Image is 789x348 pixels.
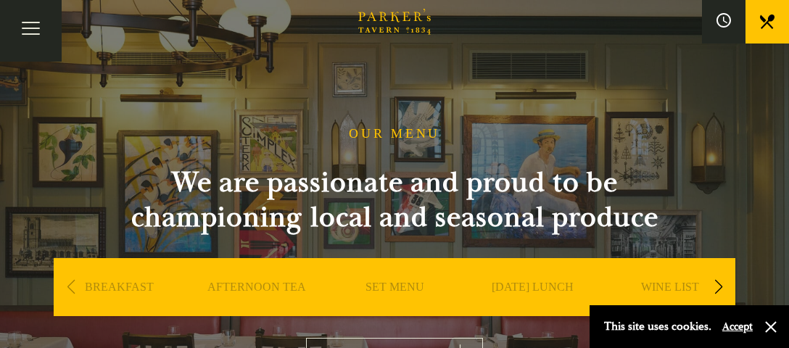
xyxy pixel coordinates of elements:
[709,271,728,303] div: Next slide
[722,320,753,333] button: Accept
[764,320,778,334] button: Close and accept
[492,280,574,338] a: [DATE] LUNCH
[85,280,154,338] a: BREAKFAST
[207,280,306,338] a: AFTERNOON TEA
[365,280,424,338] a: SET MENU
[349,126,440,142] h1: OUR MENU
[104,165,685,235] h2: We are passionate and proud to be championing local and seasonal produce
[61,271,80,303] div: Previous slide
[604,316,711,337] p: This site uses cookies.
[641,280,699,338] a: WINE LIST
